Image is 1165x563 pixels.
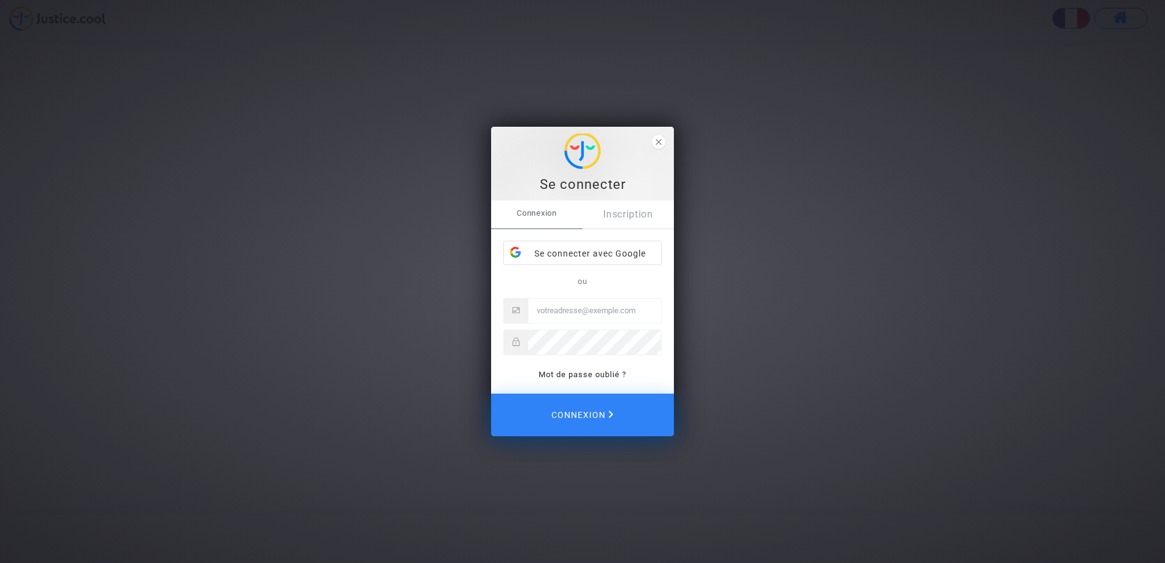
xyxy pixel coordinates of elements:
button: Connexion [491,394,674,436]
div: Se connecter [498,175,667,194]
span: close [652,135,665,149]
input: Password [528,330,661,355]
span: ou [578,277,587,286]
input: Email [528,299,661,323]
a: Mot de passe oublié ? [539,370,626,379]
a: Inscription [582,200,674,228]
span: Connexion [491,200,582,226]
div: Se connecter avec Google [504,241,661,266]
span: Connexion [551,402,614,428]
